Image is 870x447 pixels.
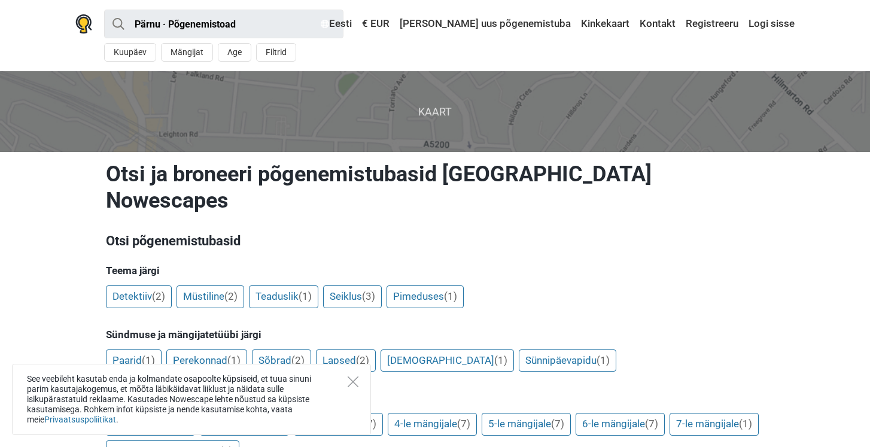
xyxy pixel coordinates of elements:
[106,349,162,372] a: Paarid(1)
[359,13,393,35] a: € EUR
[387,285,464,308] a: Pimeduses(1)
[12,364,371,435] div: See veebileht kasutab enda ja kolmandate osapoolte küpsiseid, et tuua sinuni parim kasutajakogemu...
[670,413,759,436] a: 7-le mängijale(1)
[551,418,564,430] span: (7)
[106,232,764,251] h3: Otsi põgenemistubasid
[323,285,382,308] a: Seiklus(3)
[152,290,165,302] span: (2)
[645,418,658,430] span: (7)
[519,349,616,372] a: Sünnipäevapidu(1)
[381,349,514,372] a: [DEMOGRAPHIC_DATA](1)
[249,285,318,308] a: Teaduslik(1)
[362,290,375,302] span: (3)
[597,354,610,366] span: (1)
[637,13,679,35] a: Kontakt
[494,354,507,366] span: (1)
[106,392,764,404] h5: Mängijate arvu järgi
[457,418,470,430] span: (7)
[104,10,343,38] input: proovi “Tallinn”
[356,354,369,366] span: (2)
[224,290,238,302] span: (2)
[291,354,305,366] span: (2)
[106,329,764,340] h5: Sündmuse ja mängijatetüübi järgi
[227,354,241,366] span: (1)
[318,13,355,35] a: Eesti
[75,14,92,34] img: Nowescape logo
[104,43,156,62] button: Kuupäev
[161,43,213,62] button: Mängijat
[256,43,296,62] button: Filtrid
[739,418,752,430] span: (1)
[106,161,764,214] h1: Otsi ja broneeri põgenemistubasid [GEOGRAPHIC_DATA] Nowescapes
[321,20,329,28] img: Eesti
[746,13,795,35] a: Logi sisse
[316,349,376,372] a: Lapsed(2)
[166,349,247,372] a: Perekonnad(1)
[444,290,457,302] span: (1)
[177,285,244,308] a: Müstiline(2)
[106,285,172,308] a: Detektiiv(2)
[299,290,312,302] span: (1)
[683,13,741,35] a: Registreeru
[578,13,632,35] a: Kinkekaart
[397,13,574,35] a: [PERSON_NAME] uus põgenemistuba
[142,354,155,366] span: (1)
[44,415,116,424] a: Privaatsuspoliitikat
[482,413,571,436] a: 5-le mängijale(7)
[218,43,251,62] button: Age
[388,413,477,436] a: 4-le mängijale(7)
[348,376,358,387] button: Close
[576,413,665,436] a: 6-le mängijale(7)
[106,264,764,276] h5: Teema järgi
[252,349,311,372] a: Sõbrad(2)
